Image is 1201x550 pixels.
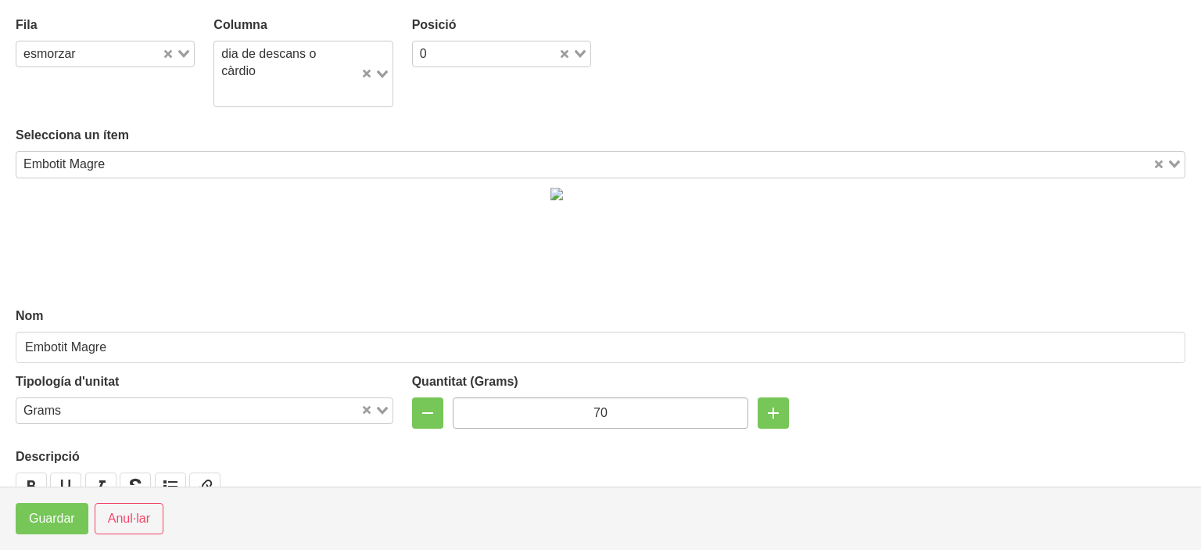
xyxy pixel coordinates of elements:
input: Search for option [81,45,161,63]
button: Clear Selected [1155,159,1163,171]
div: Search for option [16,397,393,424]
span: Embotit Magre [20,155,109,174]
div: Search for option [16,151,1185,178]
input: Search for option [66,401,359,420]
label: Quantitat (Grams) [412,372,790,391]
span: 0 [420,45,427,63]
span: esmorzar [23,45,76,63]
div: Search for option [213,41,393,107]
button: Anul·lar [95,503,163,534]
div: Search for option [412,41,591,67]
img: 8ea60705-12ae-42e8-83e1-4ba62b1261d5%2Ffoods%2F11072-pernil-i-llom-jpg.jpg [550,188,651,200]
div: Search for option [16,41,195,67]
label: Columna [213,16,393,34]
button: Guardar [16,503,88,534]
span: Anul·lar [108,509,150,528]
label: Tipología d'unitat [16,372,393,391]
label: Selecciona un ítem [16,126,1185,145]
input: Search for option [216,84,358,103]
input: Search for option [110,155,1151,174]
label: Descripció [16,448,1185,466]
button: Clear Selected [164,49,172,60]
input: Search for option [432,45,557,63]
span: Guardar [29,509,75,528]
button: Clear Selected [561,49,568,60]
span: dia de descans o càrdio [221,45,353,81]
label: Nom [16,307,1185,325]
span: Grams [20,401,65,420]
label: Posició [412,16,591,34]
button: Clear Selected [363,68,371,80]
label: Fila [16,16,195,34]
button: Clear Selected [363,404,371,416]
